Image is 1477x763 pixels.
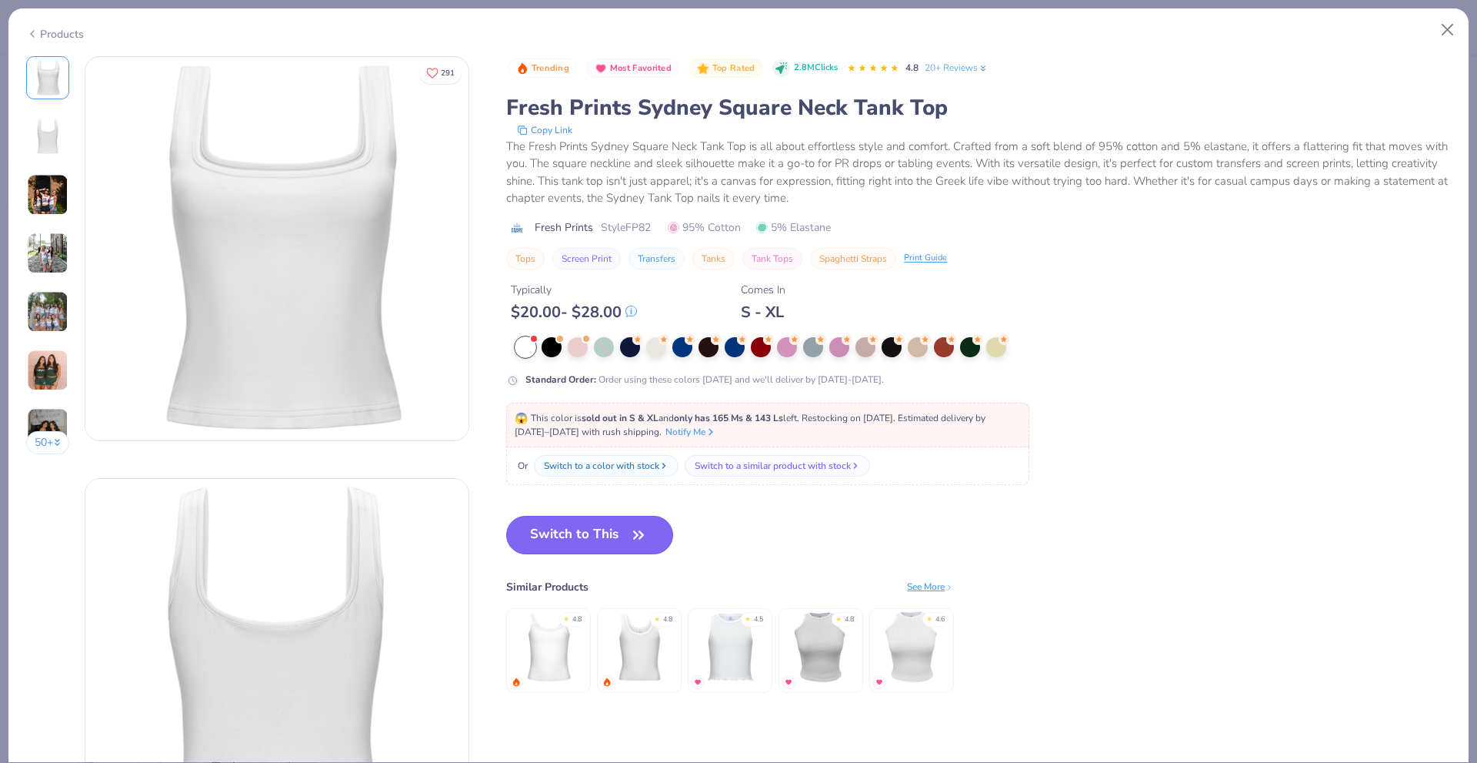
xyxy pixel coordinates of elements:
div: 4.6 [935,614,945,625]
img: MostFav.gif [784,678,793,687]
div: Similar Products [506,579,588,595]
img: Front [85,57,468,440]
button: Badge Button [688,59,762,79]
button: Tank Tops [742,248,802,269]
img: User generated content [27,233,68,274]
span: 95% Cotton [668,219,741,236]
div: S - XL [741,303,785,322]
button: Close [1433,15,1462,45]
button: Tanks [692,248,735,269]
img: MostFav.gif [875,678,884,687]
div: ★ [654,614,660,621]
div: $ 20.00 - $ 28.00 [511,303,637,322]
button: Switch to a color with stock [534,455,678,477]
div: ★ [926,614,932,621]
img: Fresh Prints Melrose Ribbed Tank Top [785,611,858,684]
button: Screen Print [552,248,621,269]
button: Badge Button [508,59,577,79]
div: Print Guide [904,252,947,265]
span: Style FP82 [601,219,651,236]
span: This color is and left. Restocking on [DATE]. Estimated delivery by [DATE]–[DATE] with rush shipp... [515,412,985,438]
img: Trending sort [516,62,528,75]
img: Fresh Prints Marilyn Tank Top [875,611,949,684]
span: Fresh Prints [535,219,593,236]
span: 5% Elastane [756,219,831,236]
img: Most Favorited sort [595,62,607,75]
div: See More [907,580,954,594]
button: Badge Button [586,59,679,79]
span: Top Rated [712,64,755,72]
img: User generated content [27,408,68,450]
span: 4.8 [905,62,919,74]
span: 2.8M Clicks [794,62,838,75]
div: Typically [511,282,637,298]
img: User generated content [27,350,68,391]
img: User generated content [27,174,68,216]
strong: sold out in S & XL [582,412,658,424]
img: trending.gif [602,678,612,687]
div: Switch to a color with stock [544,459,659,473]
div: Order using these colors [DATE] and we'll deliver by [DATE]-[DATE]. [525,373,884,387]
button: Tops [506,248,545,269]
div: Fresh Prints Sydney Square Neck Tank Top [506,93,1451,122]
span: Or [515,459,528,473]
img: Back [29,118,66,155]
button: Notify Me [665,425,716,439]
img: brand logo [506,222,527,234]
div: ★ [835,614,842,621]
button: Switch to This [506,516,673,554]
button: Transfers [628,248,685,269]
img: MostFav.gif [693,678,702,687]
span: Most Favorited [610,64,672,72]
span: 291 [441,69,455,77]
img: Fresh Prints Cali Camisole Top [512,611,585,684]
div: 4.5 [754,614,763,625]
div: Switch to a similar product with stock [695,459,851,473]
img: trending.gif [512,678,521,687]
div: The Fresh Prints Sydney Square Neck Tank Top is all about effortless style and comfort. Crafted f... [506,138,1451,207]
div: 4.8 [572,614,582,625]
img: Top Rated sort [697,62,709,75]
div: 4.8 Stars [847,56,899,81]
img: Fresh Prints Sasha Crop Top [694,611,767,684]
button: 50+ [26,431,70,454]
div: 4.8 [663,614,672,625]
span: 😱 [515,411,528,426]
strong: only has 165 Ms & 143 Ls [674,412,783,424]
div: ★ [745,614,751,621]
div: Comes In [741,282,785,298]
strong: Standard Order : [525,373,596,386]
span: Trending [532,64,569,72]
button: Spaghetti Straps [810,248,896,269]
button: Like [419,62,462,84]
div: ★ [563,614,569,621]
img: Fresh Prints Sunset Blvd Ribbed Scoop Tank Top [603,611,676,684]
button: copy to clipboard [512,122,577,138]
button: Switch to a similar product with stock [685,455,870,477]
img: Front [29,59,66,96]
div: 4.8 [845,614,854,625]
a: 20+ Reviews [925,61,989,75]
img: User generated content [27,291,68,333]
div: Products [26,26,84,42]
